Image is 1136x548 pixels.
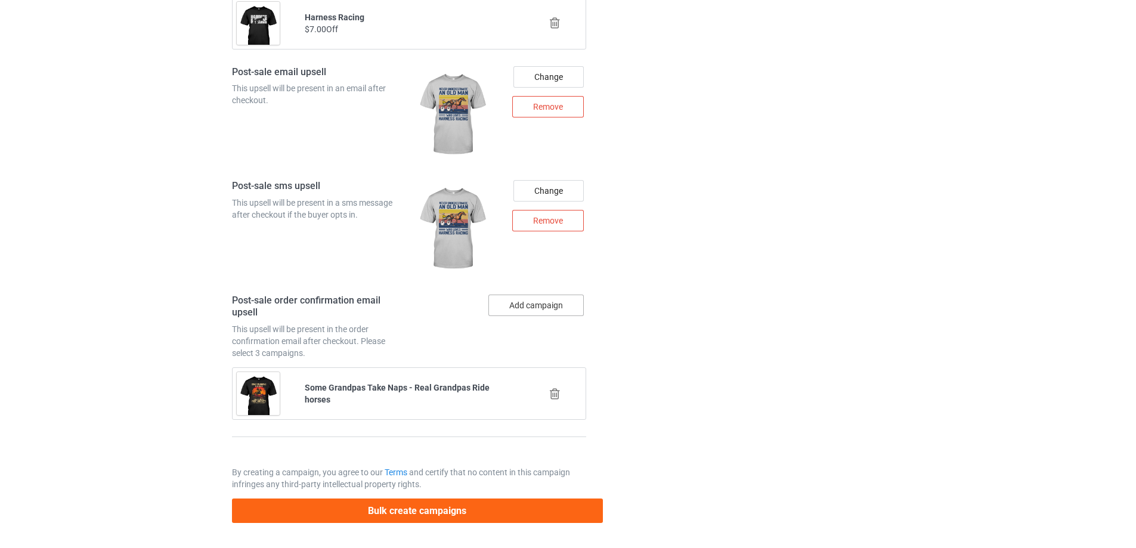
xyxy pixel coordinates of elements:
h4: Post-sale sms upsell [232,180,405,193]
b: Harness Racing [305,13,364,22]
img: regular.jpg [413,66,491,164]
button: Add campaign [488,295,584,316]
div: $7.00 Off [305,23,514,35]
h4: Post-sale order confirmation email upsell [232,295,405,319]
div: Change [513,180,584,202]
div: Remove [512,96,584,117]
div: This upsell will be present in a sms message after checkout if the buyer opts in. [232,197,405,221]
h4: Post-sale email upsell [232,66,405,79]
div: This upsell will be present in an email after checkout. [232,82,405,106]
div: Change [513,66,584,88]
div: This upsell will be present in the order confirmation email after checkout. Please select 3 campa... [232,323,405,359]
b: Some Grandpas Take Naps - Real Grandpas Ride horses [305,383,490,404]
div: Remove [512,210,584,231]
a: Terms [385,467,407,477]
img: regular.jpg [413,180,491,278]
p: By creating a campaign, you agree to our and certify that no content in this campaign infringes a... [232,466,586,490]
button: Bulk create campaigns [232,499,603,523]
